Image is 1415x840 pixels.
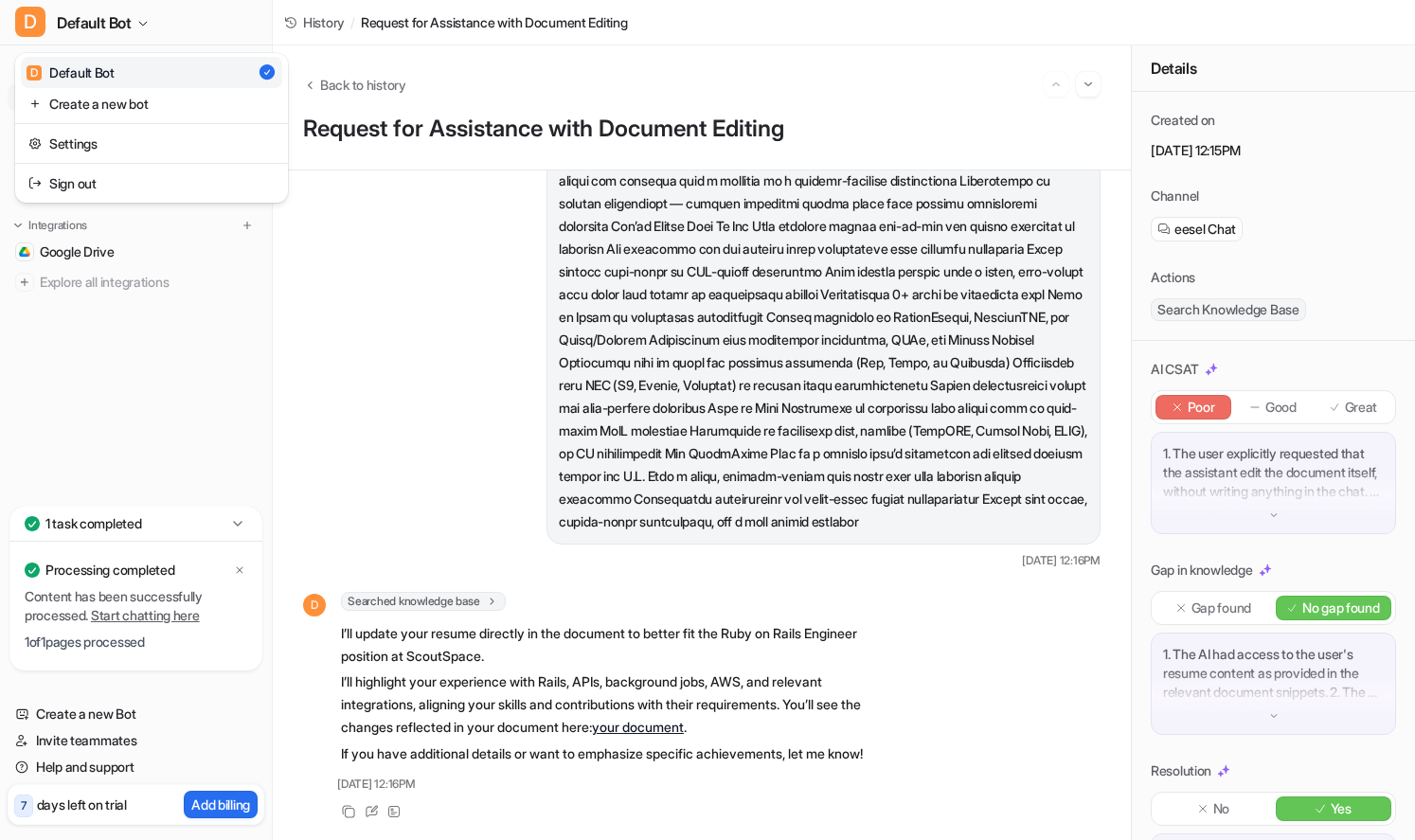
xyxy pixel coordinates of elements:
[15,53,288,203] div: DDefault Bot
[21,88,282,119] a: Create a new bot
[21,128,282,159] a: Settings
[27,65,42,80] span: D
[27,63,115,82] div: Default Bot
[28,134,42,153] img: reset
[21,168,282,199] a: Sign out
[28,94,42,114] img: reset
[28,173,42,193] img: reset
[15,7,45,37] span: D
[57,9,132,36] span: Default Bot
